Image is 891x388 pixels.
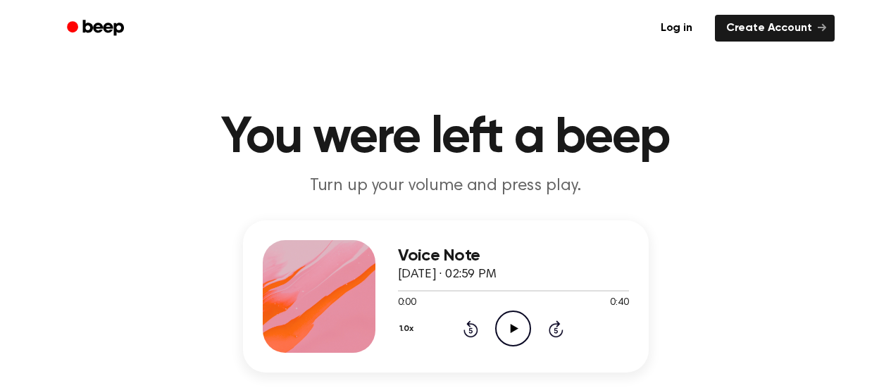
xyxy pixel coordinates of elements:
h1: You were left a beep [85,113,806,163]
span: 0:00 [398,296,416,311]
p: Turn up your volume and press play. [175,175,716,198]
button: 1.0x [398,317,419,341]
span: 0:40 [610,296,628,311]
h3: Voice Note [398,246,629,265]
a: Beep [57,15,137,42]
a: Log in [647,12,706,44]
a: Create Account [715,15,835,42]
span: [DATE] · 02:59 PM [398,268,497,281]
